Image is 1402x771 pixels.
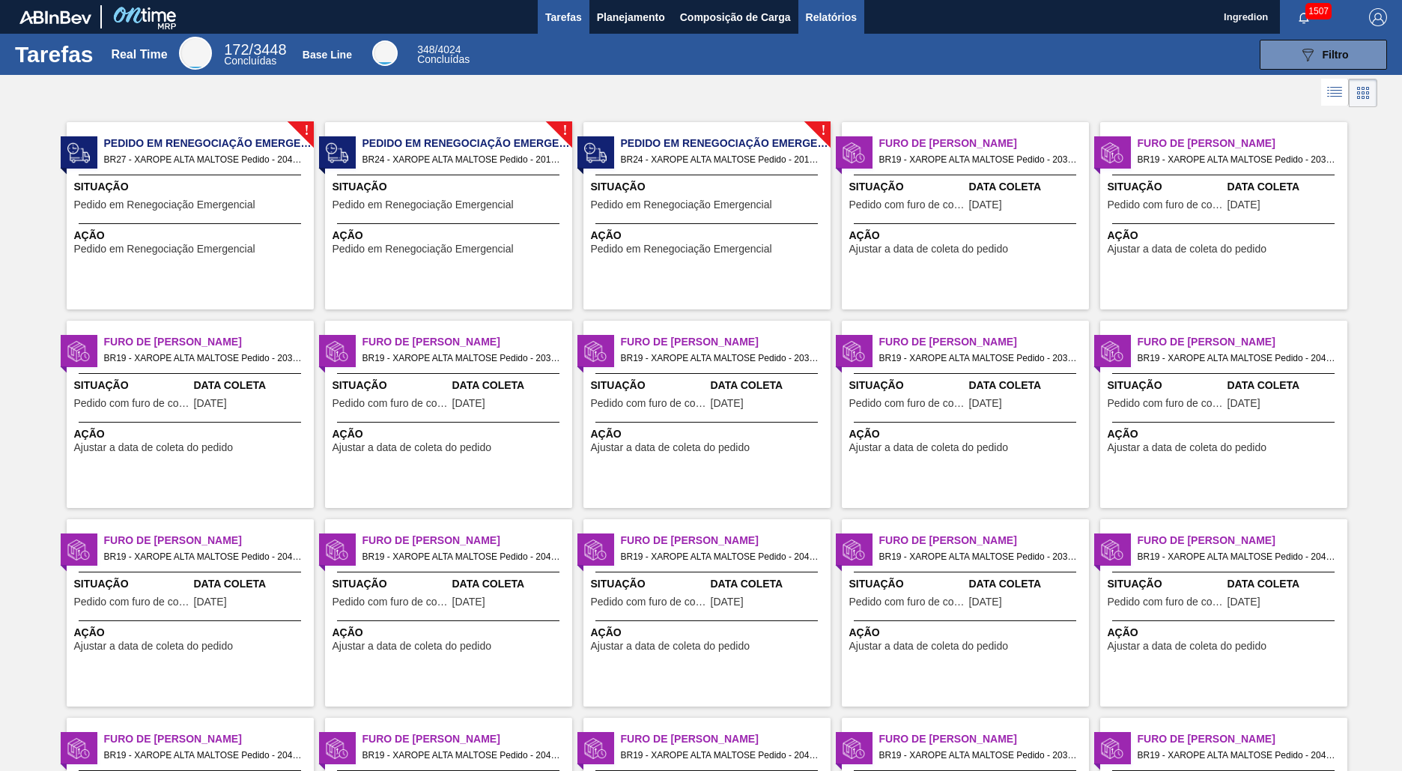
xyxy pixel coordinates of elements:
span: Furo de Coleta [1138,334,1347,350]
span: 27/09/2025 [1227,596,1260,608]
span: Ajustar a data de coleta do pedido [74,442,234,453]
span: Pedido em Renegociação Emergencial [591,199,772,211]
span: Concluídas [417,53,470,65]
span: Situação [74,576,190,592]
span: 23/09/2025 [1227,199,1260,211]
span: BR19 - XAROPE ALTA MALTOSE Pedido - 2045057 [1138,548,1335,565]
span: Furo de Coleta [621,334,831,350]
span: Furo de Coleta [104,334,314,350]
span: Situação [849,179,965,195]
span: Data Coleta [452,576,568,592]
span: Pedido em Renegociação Emergencial [74,244,255,255]
img: Logout [1369,8,1387,26]
span: Ação [1108,426,1344,442]
span: Ação [591,426,827,442]
span: Situação [333,378,449,393]
img: status [1101,539,1123,561]
span: Situação [1108,378,1224,393]
span: Situação [333,179,568,195]
span: Ajustar a data de coleta do pedido [333,641,492,652]
button: Notificações [1280,7,1328,28]
img: status [584,340,607,363]
span: BR19 - XAROPE ALTA MALTOSE Pedido - 2040786 [362,747,560,764]
span: BR19 - XAROPE ALTA MALTOSE Pedido - 2036224 [879,350,1077,366]
div: Real Time [179,37,212,70]
span: BR19 - XAROPE ALTA MALTOSE Pedido - 2035188 [879,151,1077,168]
span: Pedido com furo de coleta [1108,596,1224,608]
span: Ajustar a data de coleta do pedido [333,442,492,453]
span: Furo de Coleta [104,533,314,548]
span: BR19 - XAROPE ALTA MALTOSE Pedido - 2036200 [104,350,302,366]
span: BR19 - XAROPE ALTA MALTOSE Pedido - 2040791 [362,548,560,565]
span: / 4024 [417,43,461,55]
span: Pedido em Renegociação Emergencial [104,136,314,151]
img: status [326,539,348,561]
span: Concluídas [224,55,276,67]
span: Ação [74,625,310,641]
span: Ajustar a data de coleta do pedido [1108,442,1267,453]
span: Ação [333,228,568,244]
span: BR19 - XAROPE ALTA MALTOSE Pedido - 2041011 [621,548,819,565]
span: Ação [849,228,1085,244]
span: Furo de Coleta [1138,731,1347,747]
img: status [1101,737,1123,760]
span: Pedido com furo de coleta [74,596,190,608]
span: Furo de Coleta [362,334,572,350]
span: / 3448 [224,41,286,58]
span: ! [562,125,567,136]
span: Data Coleta [711,378,827,393]
span: Furo de Coleta [1138,533,1347,548]
span: Pedido com furo de coleta [333,398,449,409]
img: status [843,539,865,561]
span: 30/09/2025 [194,596,227,608]
span: 1507 [1305,3,1332,19]
span: Ajustar a data de coleta do pedido [849,641,1009,652]
span: Furo de Coleta [362,533,572,548]
span: 01/10/2025 [452,596,485,608]
span: Pedido em Renegociação Emergencial [591,244,772,255]
span: Data Coleta [452,378,568,393]
span: Ação [849,625,1085,641]
span: Pedido com furo de coleta [849,199,965,211]
div: Base Line [417,45,470,64]
span: Pedido com furo de coleta [591,398,707,409]
span: Situação [591,576,707,592]
span: Data Coleta [969,576,1085,592]
span: Furo de Coleta [1138,136,1347,151]
span: Data Coleta [711,576,827,592]
span: BR19 - XAROPE ALTA MALTOSE Pedido - 2040788 [1138,747,1335,764]
span: Situação [1108,179,1224,195]
span: Relatórios [806,8,857,26]
span: BR19 - XAROPE ALTA MALTOSE Pedido - 2036201 [362,350,560,366]
img: status [67,142,90,164]
span: Furo de Coleta [879,334,1089,350]
span: BR24 - XAROPE ALTA MALTOSE Pedido - 2018591 [621,151,819,168]
span: Tarefas [545,8,582,26]
span: Ação [591,625,827,641]
span: Ajustar a data de coleta do pedido [1108,244,1267,255]
span: Data Coleta [1227,378,1344,393]
span: Situação [591,378,707,393]
span: Ajustar a data de coleta do pedido [591,641,750,652]
span: Furo de Coleta [879,731,1089,747]
span: Situação [333,576,449,592]
span: BR27 - XAROPE ALTA MALTOSE Pedido - 2041114 [104,151,302,168]
span: 172 [224,41,249,58]
span: Pedido com furo de coleta [333,596,449,608]
span: ! [821,125,825,136]
span: Filtro [1323,49,1349,61]
span: Furo de Coleta [621,533,831,548]
span: Pedido com furo de coleta [849,398,965,409]
span: 27/09/2025 [969,596,1002,608]
span: Situação [591,179,827,195]
span: Pedido em Renegociação Emergencial [362,136,572,151]
img: status [584,142,607,164]
img: status [67,737,90,760]
span: Ajustar a data de coleta do pedido [849,244,1009,255]
div: Visão em Cards [1349,79,1377,107]
span: Ação [333,625,568,641]
span: Situação [849,576,965,592]
span: Furo de Coleta [879,533,1089,548]
img: status [326,737,348,760]
span: Ajustar a data de coleta do pedido [591,442,750,453]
